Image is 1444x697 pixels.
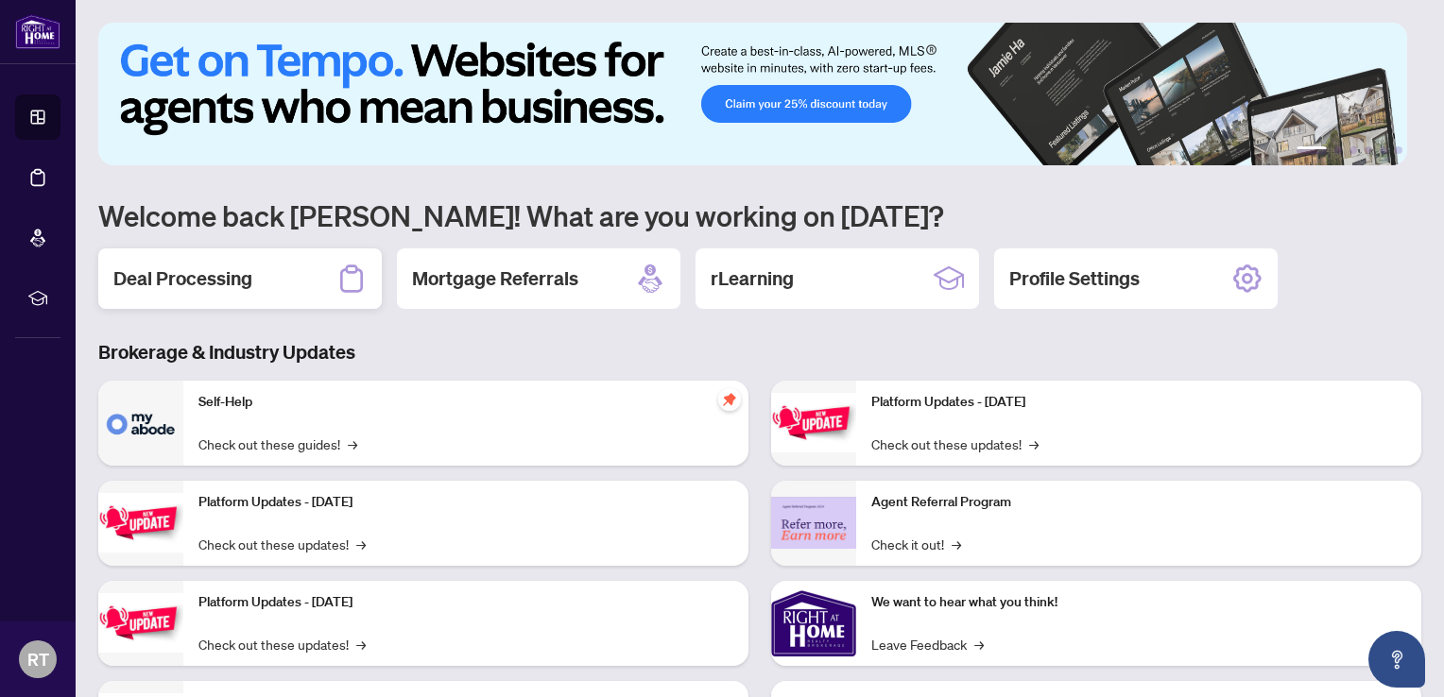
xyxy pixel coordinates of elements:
p: We want to hear what you think! [871,592,1406,613]
img: Self-Help [98,381,183,466]
span: → [356,534,366,554]
span: → [952,534,961,554]
h2: Deal Processing [113,265,252,292]
span: → [974,634,984,654]
button: 4 [1365,146,1372,154]
img: logo [15,14,60,49]
h2: Mortgage Referrals [412,265,578,292]
a: Check out these updates!→ [198,534,366,554]
p: Platform Updates - [DATE] [871,392,1406,413]
button: 2 [1334,146,1342,154]
a: Check it out!→ [871,534,961,554]
img: We want to hear what you think! [771,581,856,666]
button: 5 [1380,146,1387,154]
button: Open asap [1368,631,1425,688]
img: Agent Referral Program [771,497,856,549]
img: Slide 0 [98,23,1407,165]
a: Check out these guides!→ [198,433,357,454]
span: RT [27,646,49,672]
span: → [348,433,357,454]
p: Platform Updates - [DATE] [198,492,733,513]
h3: Brokerage & Industry Updates [98,339,1421,365]
button: 6 [1395,146,1402,154]
span: pushpin [718,388,741,411]
p: Agent Referral Program [871,492,1406,513]
h1: Welcome back [PERSON_NAME]! What are you working on [DATE]? [98,197,1421,233]
span: → [356,634,366,654]
button: 3 [1349,146,1357,154]
p: Self-Help [198,392,733,413]
h2: Profile Settings [1009,265,1140,292]
img: Platform Updates - June 23, 2025 [771,393,856,452]
a: Leave Feedback→ [871,634,984,654]
img: Platform Updates - September 16, 2025 [98,493,183,552]
a: Check out these updates!→ [198,634,366,654]
a: Check out these updates!→ [871,433,1039,454]
span: → [1029,433,1039,454]
img: Platform Updates - July 21, 2025 [98,593,183,653]
h2: rLearning [711,265,794,292]
p: Platform Updates - [DATE] [198,592,733,613]
button: 1 [1297,146,1327,154]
